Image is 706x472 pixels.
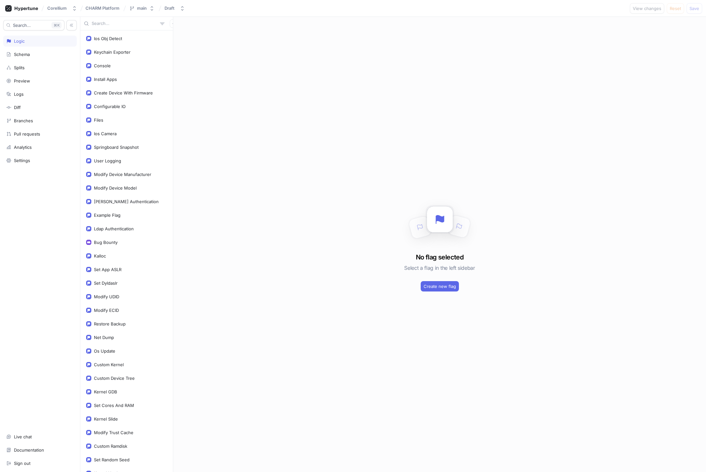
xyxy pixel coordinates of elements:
[13,23,31,27] span: Search...
[670,6,681,10] span: Reset
[165,5,175,11] div: Draft
[94,145,139,150] div: Springboard Snapshot
[94,49,131,55] div: Keychain Exporter
[94,172,151,177] div: Modify Device Manufacturer
[94,348,115,354] div: Os Update
[94,131,117,136] div: Ios Camera
[94,226,134,231] div: Ldap Authentication
[94,308,119,313] div: Modify ECID
[94,321,126,326] div: Restore Backup
[94,376,135,381] div: Custom Device Tree
[14,105,21,110] div: Diff
[14,145,32,150] div: Analytics
[14,52,30,57] div: Schema
[94,158,121,163] div: User Logging
[94,185,137,191] div: Modify Device Model
[94,430,133,435] div: Modify Trust Cache
[94,63,111,68] div: Console
[94,389,117,394] div: Kernel GDB
[51,22,62,28] div: K
[94,117,103,123] div: Files
[421,281,459,291] button: Create new flag
[94,362,124,367] div: Custom Kernel
[137,5,147,11] div: main
[94,457,130,462] div: Set Random Seed
[14,131,40,137] div: Pull requests
[14,434,32,439] div: Live chat
[162,3,188,14] button: Draft
[3,445,77,456] a: Documentation
[14,461,30,466] div: Sign out
[14,38,25,44] div: Logic
[14,158,30,163] div: Settings
[404,262,475,274] h5: Select a flag in the left sidebar
[14,78,30,83] div: Preview
[14,92,24,97] div: Logs
[94,335,114,340] div: Net Dump
[689,6,699,10] span: Save
[92,20,157,27] input: Search...
[687,3,702,14] button: Save
[94,199,159,204] div: [PERSON_NAME] Authentication
[94,403,134,408] div: Set Cores And RAM
[667,3,684,14] button: Reset
[94,294,119,299] div: Modify UDID
[94,240,118,245] div: Bug Bounty
[94,267,121,272] div: Set App ASLR
[14,447,44,453] div: Documentation
[3,20,64,30] button: Search...K
[127,3,157,14] button: main
[94,444,127,449] div: Custom Ramdisk
[14,118,33,123] div: Branches
[94,77,117,82] div: Install Apps
[633,6,661,10] span: View changes
[85,6,120,10] span: CHARM Platform
[94,90,153,95] div: Create Device With Firmware
[94,213,120,218] div: Example Flag
[94,280,118,286] div: Set Dyldaslr
[424,284,456,288] span: Create new flag
[94,36,122,41] div: Ios Obj Detect
[14,65,25,70] div: Splits
[94,416,118,422] div: Kernel Slide
[630,3,664,14] button: View changes
[94,104,126,109] div: Configurable IO
[416,252,463,262] h3: No flag selected
[45,3,80,14] button: Corellium
[47,5,67,11] div: Corellium
[94,253,106,258] div: Kalloc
